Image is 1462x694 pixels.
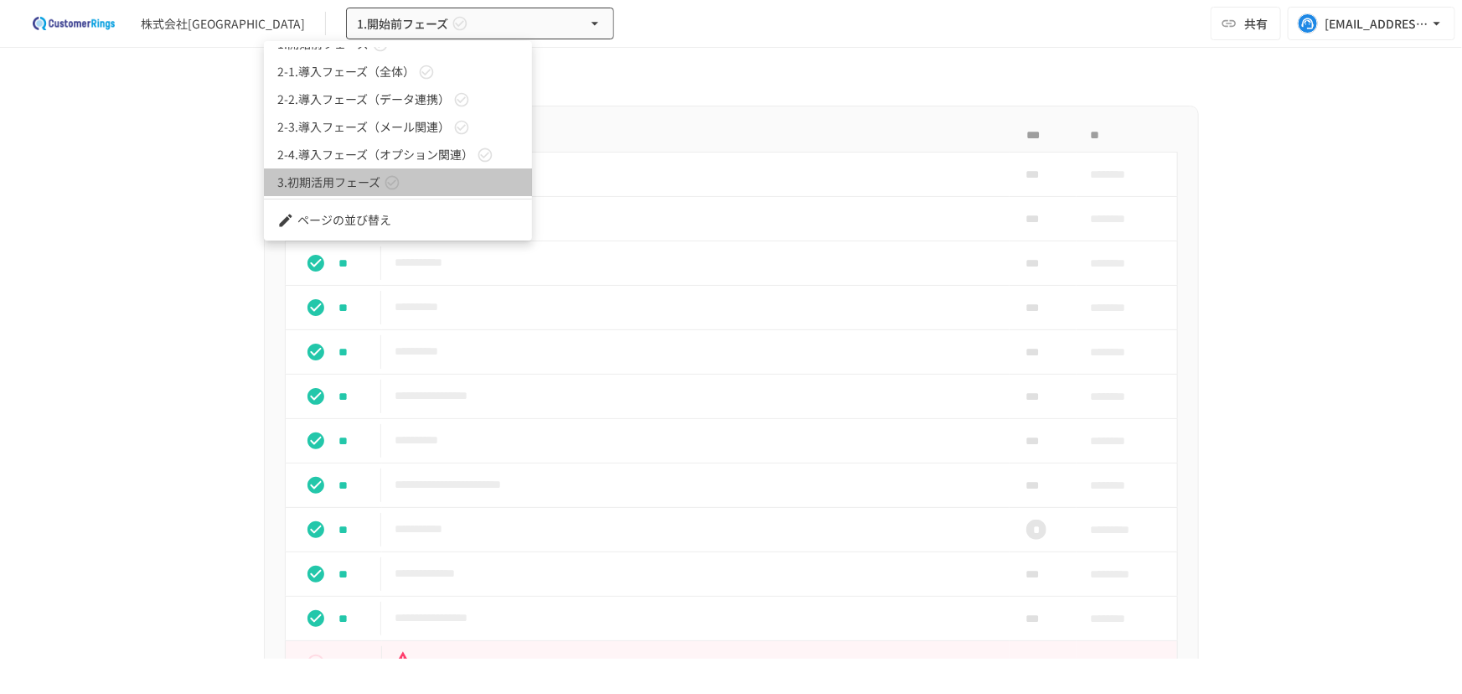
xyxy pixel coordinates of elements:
[277,91,450,108] span: 2-2.導入フェーズ（データ連携）
[277,118,450,136] span: 2-3.導入フェーズ（メール関連）
[277,63,415,80] span: 2-1.導入フェーズ（全体）
[277,146,473,163] span: 2-4.導入フェーズ（オプション関連）
[277,173,380,191] span: 3.初期活用フェーズ
[264,206,532,234] li: ページの並び替え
